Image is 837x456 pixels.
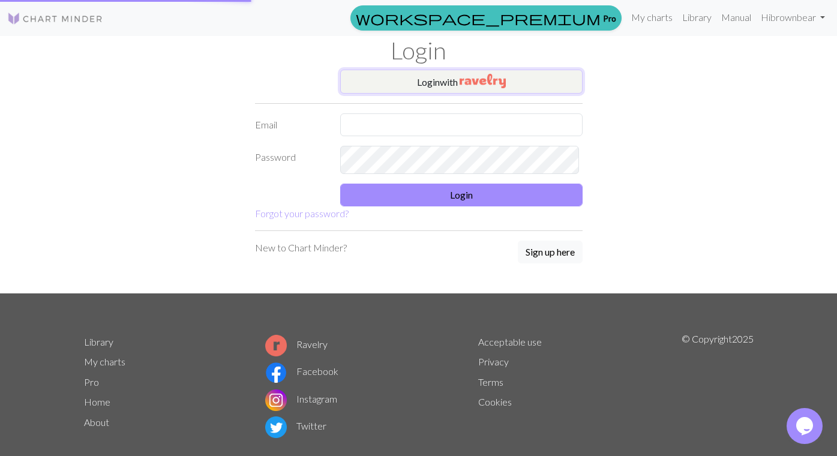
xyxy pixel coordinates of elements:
label: Email [248,113,334,136]
span: workspace_premium [356,10,601,26]
img: Logo [7,11,103,26]
img: Ravelry logo [265,335,287,356]
a: Twitter [265,420,326,431]
a: Pro [350,5,622,31]
a: My charts [84,356,125,367]
a: Hibrownbear [756,5,830,29]
a: Terms [478,376,503,388]
button: Login [340,184,583,206]
button: Loginwith [340,70,583,94]
a: Facebook [265,365,338,377]
a: Sign up here [518,241,583,265]
a: Instagram [265,393,337,404]
a: Library [84,336,113,347]
a: Ravelry [265,338,328,350]
button: Sign up here [518,241,583,263]
a: Home [84,396,110,407]
label: Password [248,146,334,174]
img: Twitter logo [265,416,287,438]
p: © Copyright 2025 [682,332,754,441]
a: My charts [626,5,677,29]
img: Facebook logo [265,362,287,383]
a: Privacy [478,356,509,367]
img: Ravelry [460,74,506,88]
img: Instagram logo [265,389,287,411]
p: New to Chart Minder? [255,241,347,255]
iframe: chat widget [787,408,825,444]
a: Pro [84,376,99,388]
a: Forgot your password? [255,208,349,219]
a: Acceptable use [478,336,542,347]
a: Library [677,5,716,29]
a: Manual [716,5,756,29]
a: Cookies [478,396,512,407]
h1: Login [77,36,761,65]
a: About [84,416,109,428]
